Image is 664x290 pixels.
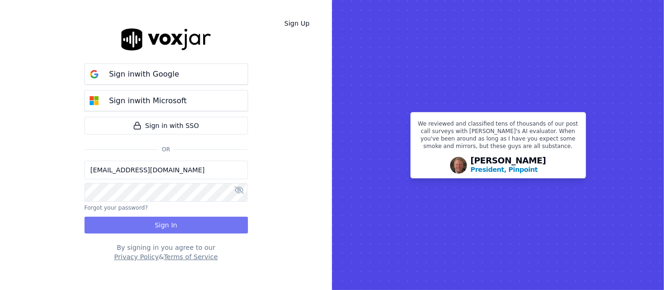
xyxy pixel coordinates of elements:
[85,117,248,134] a: Sign in with SSO
[121,28,211,50] img: logo
[109,69,179,80] p: Sign in with Google
[85,204,148,212] button: Forgot your password?
[85,64,248,85] button: Sign inwith Google
[85,92,104,110] img: microsoft Sign in button
[85,65,104,84] img: google Sign in button
[109,95,187,106] p: Sign in with Microsoft
[85,243,248,262] div: By signing in you agree to our &
[85,161,248,179] input: Email
[114,252,159,262] button: Privacy Policy
[417,120,580,154] p: We reviewed and classified tens of thousands of our post call surveys with [PERSON_NAME]'s AI eva...
[85,90,248,111] button: Sign inwith Microsoft
[277,15,317,32] a: Sign Up
[450,157,467,174] img: Avatar
[85,217,248,233] button: Sign In
[471,165,538,174] p: President, Pinpoint
[471,156,546,174] div: [PERSON_NAME]
[164,252,218,262] button: Terms of Service
[158,146,174,153] span: Or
